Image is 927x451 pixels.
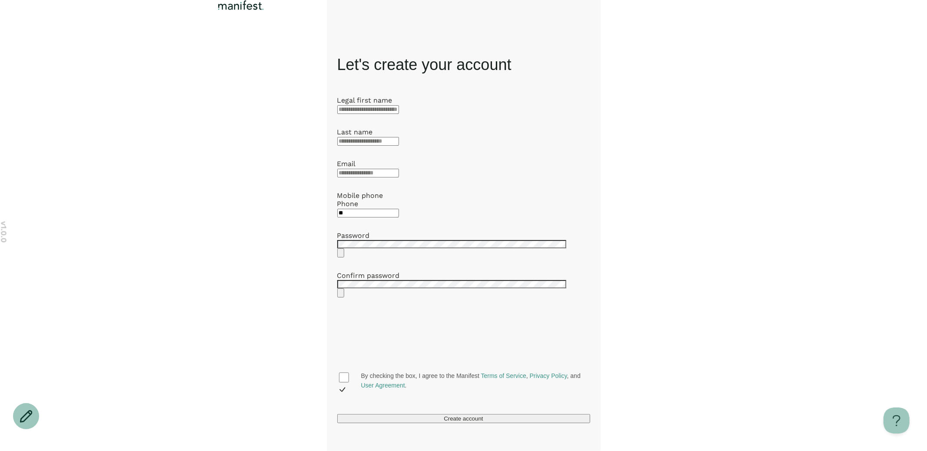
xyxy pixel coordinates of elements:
span: By checking the box, I agree to the Manifest , , and . [361,371,590,390]
h1: Let's create your account [337,54,590,75]
button: Create account [337,414,590,423]
label: Email [337,160,356,168]
a: Terms of Service [481,372,526,379]
button: Show password [337,248,344,257]
span: Create account [444,415,483,422]
a: Privacy Policy [530,372,567,379]
div: Phone [337,200,590,208]
input: By checking the box, I agree to the Manifest Terms of Service, Privacy Policy, and User Agreement. [339,372,349,383]
label: Password [337,231,370,240]
iframe: Toggle Customer Support [884,408,910,434]
label: Last name [337,128,373,136]
label: Confirm password [337,271,400,280]
label: Mobile phone [337,191,383,200]
a: User Agreement [361,382,405,389]
label: Legal first name [337,96,392,104]
button: Show password [337,288,344,297]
